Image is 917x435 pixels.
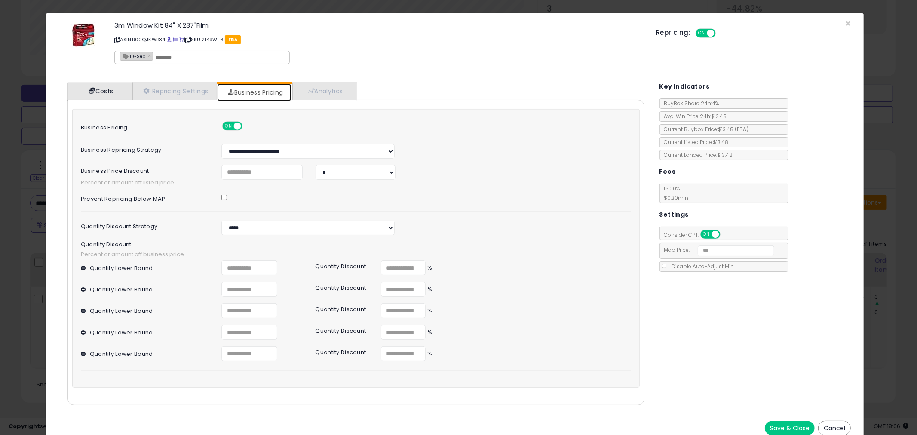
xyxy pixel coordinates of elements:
p: ASIN: B00QJKWB34 | SKU: 2149W-6 [114,33,643,46]
span: Quantity Discount [81,242,631,248]
div: Quantity Discount [309,303,374,312]
a: Business Pricing [217,84,291,101]
a: All offer listings [173,36,178,43]
div: Quantity Discount [309,282,374,291]
a: Costs [68,82,132,100]
span: OFF [241,123,255,130]
span: % [426,328,432,337]
span: 15.00 % [660,185,689,202]
label: Prevent repricing below MAP [74,193,215,202]
img: 41kOmPYqd8L._SL60_.jpg [71,22,96,48]
h3: 3m Window Kit 84" X 237"Film [114,22,643,28]
span: Avg. Win Price 24h: $13.48 [660,113,727,120]
span: 10-Sep [120,52,145,60]
label: Quantity Lower Bound [90,260,153,271]
span: ON [696,30,707,37]
label: Quantity Lower Bound [90,282,153,293]
h5: Repricing: [656,29,690,36]
span: Current Landed Price: $13.48 [660,151,733,159]
span: Current Buybox Price: [660,126,749,133]
label: Business Price Discount [74,165,215,174]
label: Quantity Lower Bound [90,346,153,357]
label: Business Pricing [74,122,215,131]
button: Save & Close [765,421,815,435]
label: Quantity Lower Bound [90,303,153,314]
span: ON [701,231,712,238]
a: Repricing Settings [132,82,218,100]
span: $13.48 [718,126,749,133]
div: Quantity Discount [309,260,374,270]
span: OFF [719,231,733,238]
span: % [426,264,432,272]
span: % [426,350,432,358]
span: OFF [715,30,728,37]
span: Disable Auto-Adjust Min [668,263,734,270]
a: × [147,52,153,59]
span: Consider CPT: [660,231,732,239]
div: Quantity Discount [309,325,374,334]
label: Quantity Lower Bound [90,325,153,336]
span: × [845,17,851,30]
span: ON [223,123,234,130]
div: Quantity Discount [309,346,374,355]
h5: Settings [659,209,689,220]
a: Analytics [292,82,356,100]
h5: Fees [659,166,676,177]
span: Map Price: [660,246,775,254]
label: Business Repricing Strategy [74,144,215,153]
span: FBA [225,35,241,44]
span: % [426,285,432,294]
a: Your listing only [179,36,184,43]
span: $0.30 min [660,194,689,202]
span: ( FBA ) [735,126,749,133]
span: Percent or amount off business price [81,251,631,259]
span: Percent or amount off listed price [74,179,638,187]
span: BuyBox Share 24h: 4% [660,100,719,107]
span: Current Listed Price: $13.48 [660,138,729,146]
span: % [426,307,432,315]
h5: Key Indicators [659,81,710,92]
a: BuyBox page [167,36,172,43]
label: Quantity Discount Strategy [74,221,215,230]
